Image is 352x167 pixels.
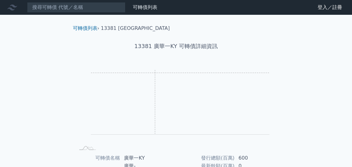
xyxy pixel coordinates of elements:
li: › [73,25,99,32]
td: 600 [235,154,277,162]
a: 可轉債列表 [73,25,97,31]
input: 搜尋可轉債 代號／名稱 [27,2,125,13]
td: 可轉債名稱 [75,154,121,162]
li: 13381 [GEOGRAPHIC_DATA] [101,25,170,32]
g: Chart [85,70,270,143]
td: 發行總額(百萬) [176,154,235,162]
a: 登入／註冊 [313,2,347,12]
td: 廣華一KY [120,154,176,162]
h1: 13381 廣華一KY 可轉債詳細資訊 [68,42,284,51]
a: 可轉債列表 [133,4,157,10]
